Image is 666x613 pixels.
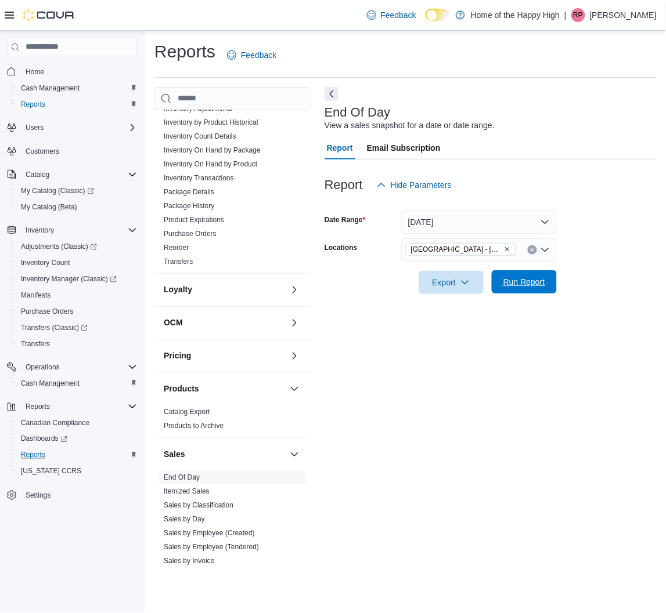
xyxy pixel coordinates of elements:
span: Cash Management [21,84,80,93]
a: Sales by Employee (Created) [164,529,255,538]
button: Export [419,271,484,294]
a: Transfers [16,337,55,351]
button: Canadian Compliance [12,415,142,431]
p: Home of the Happy High [471,8,560,22]
label: Date Range [325,215,366,224]
a: Inventory Manager (Classic) [12,271,142,287]
button: Operations [2,359,142,375]
a: Transfers (Classic) [12,320,142,336]
button: Operations [21,360,64,374]
p: [PERSON_NAME] [590,8,657,22]
span: Reorder [164,243,189,252]
span: Customers [21,144,137,158]
span: Canadian Compliance [21,418,89,427]
button: Catalog [21,168,54,182]
button: Pricing [164,350,285,362]
button: Products [287,382,301,396]
div: Inventory [154,101,311,273]
span: Settings [21,488,137,502]
h3: Products [164,383,199,395]
input: Dark Mode [426,9,450,21]
a: Itemized Sales [164,488,210,496]
a: Inventory Transactions [164,174,234,182]
a: Dashboards [16,432,72,446]
span: Inventory On Hand by Package [164,146,261,155]
a: Feedback [362,3,421,27]
span: Email Subscription [367,136,441,159]
span: Itemized Sales [164,487,210,496]
span: Operations [21,360,137,374]
a: Package Details [164,188,214,196]
button: Sales [287,448,301,462]
h3: Sales [164,449,185,460]
span: Sales by Invoice [164,557,214,566]
span: Customers [26,147,59,156]
span: Purchase Orders [21,307,74,316]
button: Settings [2,487,142,503]
a: Purchase Orders [16,304,78,318]
p: | [564,8,567,22]
button: Reports [2,398,142,415]
a: Manifests [16,288,55,302]
button: Remove Swan River - Main Street - Fire & Flower from selection in this group [504,246,511,253]
button: Loyalty [287,283,301,297]
span: Package Details [164,187,214,197]
a: Products to Archive [164,422,224,430]
div: Products [154,405,311,438]
span: Export [426,271,477,294]
a: Reports [16,97,50,111]
a: Dashboards [12,431,142,447]
span: Manifests [16,288,137,302]
span: Feedback [241,49,276,61]
button: Inventory Count [12,255,142,271]
a: Inventory On Hand by Product [164,160,257,168]
button: Hide Parameters [372,173,456,197]
span: My Catalog (Beta) [21,202,77,212]
span: Inventory [21,223,137,237]
span: Sales by Employee (Created) [164,529,255,538]
a: Package History [164,202,214,210]
button: Cash Management [12,80,142,96]
span: End Of Day [164,473,200,483]
button: Cash Management [12,375,142,391]
span: Operations [26,362,60,372]
a: Home [21,65,49,79]
button: Products [164,383,285,395]
span: Inventory Transactions [164,173,234,183]
span: Reports [21,100,45,109]
div: View a sales snapshot for a date or date range. [325,119,495,132]
a: Inventory Count [16,256,75,270]
span: Inventory Count [16,256,137,270]
span: Sales by Classification [164,501,233,510]
span: Inventory Count [21,258,70,267]
span: Cash Management [21,379,80,388]
h3: Report [325,178,363,192]
a: Sales by Employee (Tendered) [164,543,259,552]
button: Users [21,121,48,135]
span: Home [26,67,44,77]
span: Swan River - Main Street - Fire & Flower [406,243,516,256]
span: Cash Management [16,376,137,390]
span: Hide Parameters [391,179,452,191]
span: Adjustments (Classic) [16,240,137,253]
a: Customers [21,144,64,158]
span: Home [21,64,137,79]
span: Settings [26,491,51,500]
span: Reports [16,97,137,111]
span: Dashboards [21,434,67,444]
span: My Catalog (Classic) [16,184,137,198]
span: Inventory Count Details [164,132,236,141]
span: Reports [26,402,50,411]
button: Pricing [287,349,301,363]
a: My Catalog (Beta) [16,200,82,214]
span: Sales by Employee (Tendered) [164,543,259,552]
button: Inventory [2,222,142,238]
span: Canadian Compliance [16,416,137,430]
button: OCM [287,316,301,330]
a: End Of Day [164,474,200,482]
span: Sales by Day [164,515,205,524]
h3: Pricing [164,350,191,362]
button: Sales [164,449,285,460]
button: Users [2,119,142,136]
